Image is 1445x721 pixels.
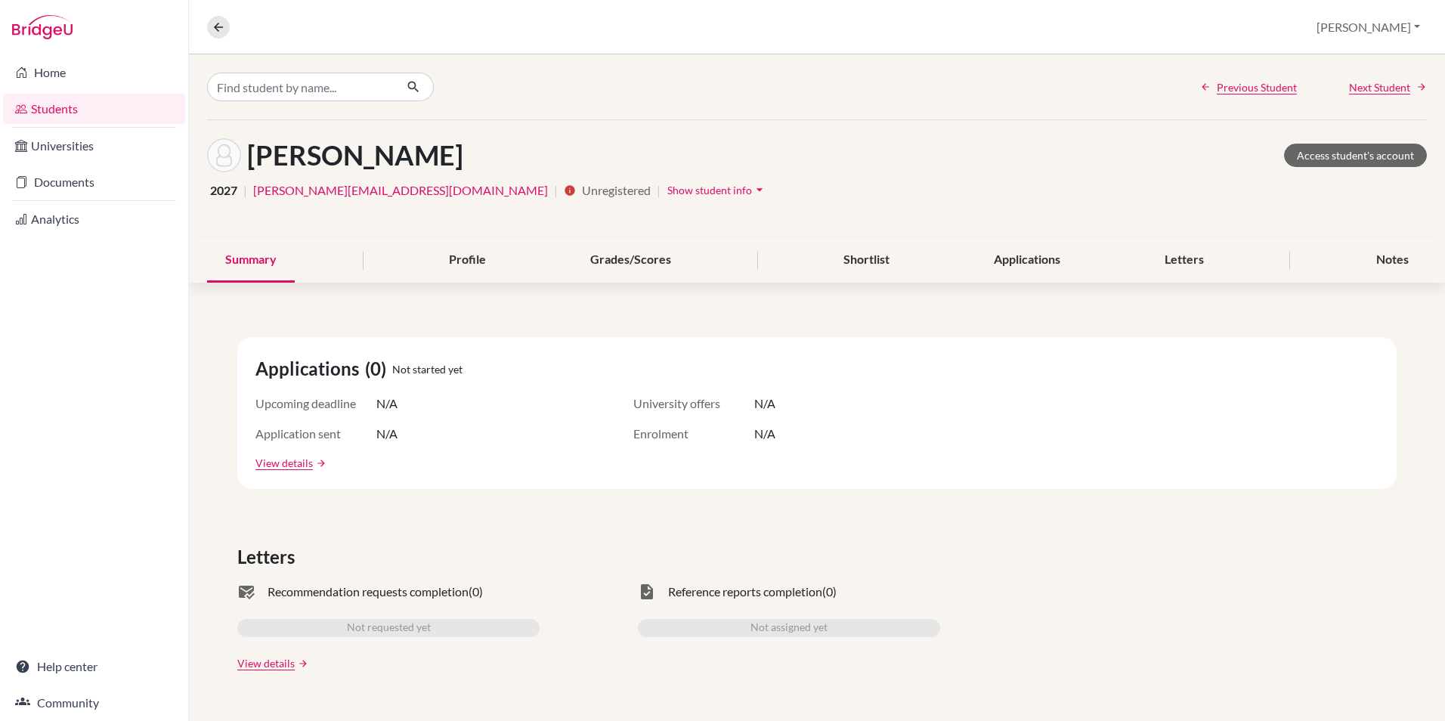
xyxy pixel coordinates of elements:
[752,182,767,197] i: arrow_drop_down
[243,181,247,200] span: |
[268,583,469,601] span: Recommendation requests completion
[633,395,754,413] span: University offers
[564,184,576,196] i: info
[207,138,241,172] img: Ellie Bergagard's avatar
[1349,79,1410,95] span: Next Student
[247,139,463,172] h1: [PERSON_NAME]
[1200,79,1297,95] a: Previous Student
[554,181,558,200] span: |
[1358,238,1427,283] div: Notes
[237,583,255,601] span: mark_email_read
[295,658,308,669] a: arrow_forward
[667,178,768,202] button: Show student infoarrow_drop_down
[347,619,431,637] span: Not requested yet
[207,73,395,101] input: Find student by name...
[3,167,185,197] a: Documents
[822,583,837,601] span: (0)
[572,238,689,283] div: Grades/Scores
[582,181,651,200] span: Unregistered
[668,583,822,601] span: Reference reports completion
[657,181,661,200] span: |
[255,425,376,443] span: Application sent
[3,688,185,718] a: Community
[207,238,295,283] div: Summary
[392,361,463,377] span: Not started yet
[255,395,376,413] span: Upcoming deadline
[431,238,504,283] div: Profile
[825,238,908,283] div: Shortlist
[313,458,326,469] a: arrow_forward
[1349,79,1427,95] a: Next Student
[376,395,398,413] span: N/A
[3,94,185,124] a: Students
[376,425,398,443] span: N/A
[255,355,365,382] span: Applications
[754,425,775,443] span: N/A
[365,355,392,382] span: (0)
[3,651,185,682] a: Help center
[3,131,185,161] a: Universities
[237,655,295,671] a: View details
[3,204,185,234] a: Analytics
[1284,144,1427,167] a: Access student's account
[1310,13,1427,42] button: [PERSON_NAME]
[253,181,548,200] a: [PERSON_NAME][EMAIL_ADDRESS][DOMAIN_NAME]
[667,184,752,196] span: Show student info
[633,425,754,443] span: Enrolment
[255,455,313,471] a: View details
[469,583,483,601] span: (0)
[750,619,828,637] span: Not assigned yet
[12,15,73,39] img: Bridge-U
[3,57,185,88] a: Home
[237,543,301,571] span: Letters
[754,395,775,413] span: N/A
[1217,79,1297,95] span: Previous Student
[638,583,656,601] span: task
[976,238,1078,283] div: Applications
[210,181,237,200] span: 2027
[1146,238,1222,283] div: Letters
